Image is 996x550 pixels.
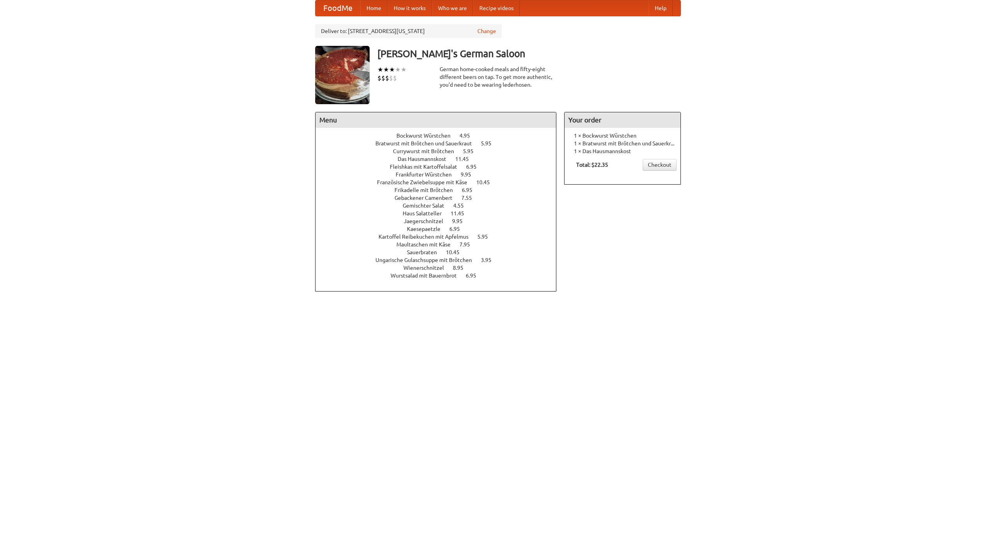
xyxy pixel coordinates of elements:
span: 4.95 [459,133,478,139]
span: 6.95 [466,272,484,279]
li: $ [385,74,389,82]
a: Kaesepaetzle 6.95 [407,226,474,232]
span: Kartoffel Reibekuchen mit Apfelmus [379,234,476,240]
a: FoodMe [316,0,360,16]
span: Fleishkas mit Kartoffelsalat [390,164,465,170]
li: ★ [389,65,395,74]
li: $ [393,74,397,82]
b: Total: $22.35 [576,162,608,168]
span: Haus Salatteller [403,210,449,217]
h4: Menu [316,112,556,128]
span: Frankfurter Würstchen [396,171,459,178]
li: $ [389,74,393,82]
span: 9.95 [452,218,470,224]
div: German home-cooked meals and fifty-eight different beers on tap. To get more authentic, you'd nee... [440,65,556,89]
a: Who we are [432,0,473,16]
a: Das Hausmannskost 11.45 [398,156,483,162]
span: Sauerbraten [407,249,445,255]
a: How it works [388,0,432,16]
span: 5.95 [463,148,481,154]
a: Ungarische Gulaschsuppe mit Brötchen 3.95 [375,257,506,263]
span: Wurstsalad mit Bauernbrot [391,272,465,279]
span: 11.45 [455,156,477,162]
span: Jaegerschnitzel [404,218,451,224]
span: 10.45 [476,179,498,185]
li: ★ [377,65,383,74]
li: $ [381,74,385,82]
span: 10.45 [446,249,467,255]
a: Kartoffel Reibekuchen mit Apfelmus 5.95 [379,234,502,240]
a: Haus Salatteller 11.45 [403,210,479,217]
li: ★ [401,65,407,74]
li: $ [377,74,381,82]
h4: Your order [565,112,680,128]
span: Bockwurst Würstchen [396,133,458,139]
a: Frikadelle mit Brötchen 6.95 [395,187,487,193]
a: Wienerschnitzel 8.95 [403,265,478,271]
a: Bockwurst Würstchen 4.95 [396,133,484,139]
a: Bratwurst mit Brötchen und Sauerkraut 5.95 [375,140,506,147]
a: Currywurst mit Brötchen 5.95 [393,148,488,154]
a: Frankfurter Würstchen 9.95 [396,171,486,178]
span: 5.95 [477,234,496,240]
a: Fleishkas mit Kartoffelsalat 6.95 [390,164,491,170]
span: Kaesepaetzle [407,226,448,232]
a: Sauerbraten 10.45 [407,249,474,255]
img: angular.jpg [315,46,370,104]
li: ★ [383,65,389,74]
a: Help [649,0,673,16]
span: 4.55 [453,203,472,209]
span: Gemischter Salat [403,203,452,209]
li: 1 × Das Hausmannskost [568,147,677,155]
span: 6.95 [466,164,484,170]
h3: [PERSON_NAME]'s German Saloon [377,46,681,61]
span: Das Hausmannskost [398,156,454,162]
span: Französische Zwiebelsuppe mit Käse [377,179,475,185]
span: Frikadelle mit Brötchen [395,187,461,193]
span: Wienerschnitzel [403,265,452,271]
span: 7.55 [461,195,480,201]
a: Home [360,0,388,16]
span: 8.95 [453,265,471,271]
li: 1 × Bockwurst Würstchen [568,132,677,140]
span: 9.95 [461,171,479,178]
span: Gebackener Camenbert [395,195,460,201]
a: Französische Zwiebelsuppe mit Käse 10.45 [377,179,504,185]
span: 3.95 [481,257,499,263]
a: Jaegerschnitzel 9.95 [404,218,477,224]
span: 5.95 [481,140,499,147]
a: Checkout [643,159,677,171]
a: Recipe videos [473,0,520,16]
span: Maultaschen mit Käse [396,241,458,248]
span: Bratwurst mit Brötchen und Sauerkraut [375,140,480,147]
li: 1 × Bratwurst mit Brötchen und Sauerkraut [568,140,677,147]
span: Currywurst mit Brötchen [393,148,462,154]
a: Gemischter Salat 4.55 [403,203,478,209]
div: Deliver to: [STREET_ADDRESS][US_STATE] [315,24,502,38]
a: Change [477,27,496,35]
a: Wurstsalad mit Bauernbrot 6.95 [391,272,491,279]
span: Ungarische Gulaschsuppe mit Brötchen [375,257,480,263]
span: 7.95 [459,241,478,248]
span: 11.45 [451,210,472,217]
span: 6.95 [449,226,468,232]
a: Gebackener Camenbert 7.55 [395,195,486,201]
li: ★ [395,65,401,74]
span: 6.95 [462,187,480,193]
a: Maultaschen mit Käse 7.95 [396,241,484,248]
